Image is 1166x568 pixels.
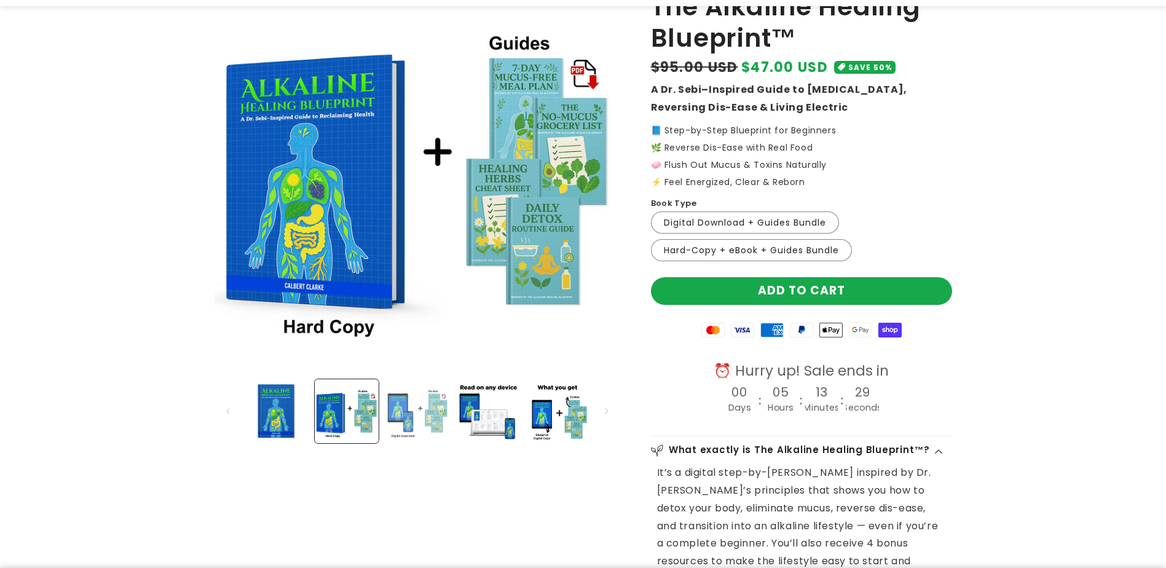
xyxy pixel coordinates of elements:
button: Add to cart [651,277,952,305]
div: ⏰ Hurry up! Sale ends in [692,362,910,381]
h4: 13 [816,385,827,399]
div: : [840,388,845,414]
button: Slide left [215,398,242,425]
label: Book Type [651,197,697,210]
div: : [799,388,803,414]
span: SAVE 50% [848,61,892,74]
h4: 29 [856,385,871,399]
p: 📘 Step-by-Step Blueprint for Beginners 🌿 Reverse Dis-Ease with Real Food 🧼 Flush Out Mucus & Toxi... [651,126,952,186]
h2: What exactly is The Alkaline Healing Blueprint™? [669,444,930,456]
button: Load image 3 in gallery view [385,379,449,443]
strong: A Dr. Sebi–Inspired Guide to [MEDICAL_DATA], Reversing Dis-Ease & Living Electric [651,82,907,114]
div: : [758,388,762,414]
div: Seconds [843,399,883,417]
button: Load image 5 in gallery view [526,379,589,443]
button: Load image 4 in gallery view [455,379,519,443]
h4: 00 [731,385,747,399]
label: Hard-Copy + eBook + Guides Bundle [651,239,852,261]
div: Hours [768,399,794,417]
button: Load image 2 in gallery view [315,379,379,443]
h4: 05 [773,385,789,399]
div: Minutes [804,399,840,417]
div: Days [728,399,750,417]
s: $95.00 USD [651,57,738,77]
summary: What exactly is The Alkaline Healing Blueprint™? [651,436,952,464]
span: $47.00 USD [741,57,828,77]
button: Slide right [593,398,620,425]
label: Digital Download + Guides Bundle [651,211,839,234]
button: Load image 1 in gallery view [245,379,309,443]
